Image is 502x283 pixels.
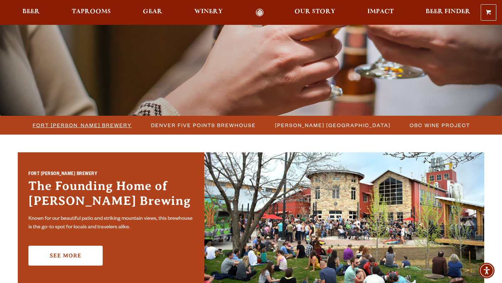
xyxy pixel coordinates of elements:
h3: The Founding Home of [PERSON_NAME] Brewing [28,179,194,212]
a: Winery [190,9,227,17]
span: Fort [PERSON_NAME] Brewery [33,120,132,130]
a: Odell Home [246,9,273,17]
span: Beer Finder [426,9,470,15]
span: Gear [143,9,162,15]
span: Denver Five Points Brewhouse [151,120,256,130]
a: Beer Finder [421,9,475,17]
div: Accessibility Menu [479,263,495,278]
a: See More [28,246,103,266]
a: [PERSON_NAME] [GEOGRAPHIC_DATA] [271,120,394,130]
span: [PERSON_NAME] [GEOGRAPHIC_DATA] [275,120,390,130]
span: OBC Wine Project [410,120,470,130]
span: Impact [367,9,394,15]
a: Denver Five Points Brewhouse [147,120,259,130]
span: Beer [22,9,40,15]
span: Winery [194,9,223,15]
a: Impact [363,9,398,17]
a: OBC Wine Project [405,120,474,130]
a: Gear [138,9,167,17]
h2: Fort [PERSON_NAME] Brewery [28,171,194,179]
span: Taprooms [72,9,111,15]
span: Our Story [295,9,335,15]
a: Our Story [290,9,340,17]
a: Taprooms [67,9,115,17]
p: Known for our beautiful patio and striking mountain views, this brewhouse is the go-to spot for l... [28,215,194,232]
a: Fort [PERSON_NAME] Brewery [28,120,135,130]
a: Beer [18,9,44,17]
